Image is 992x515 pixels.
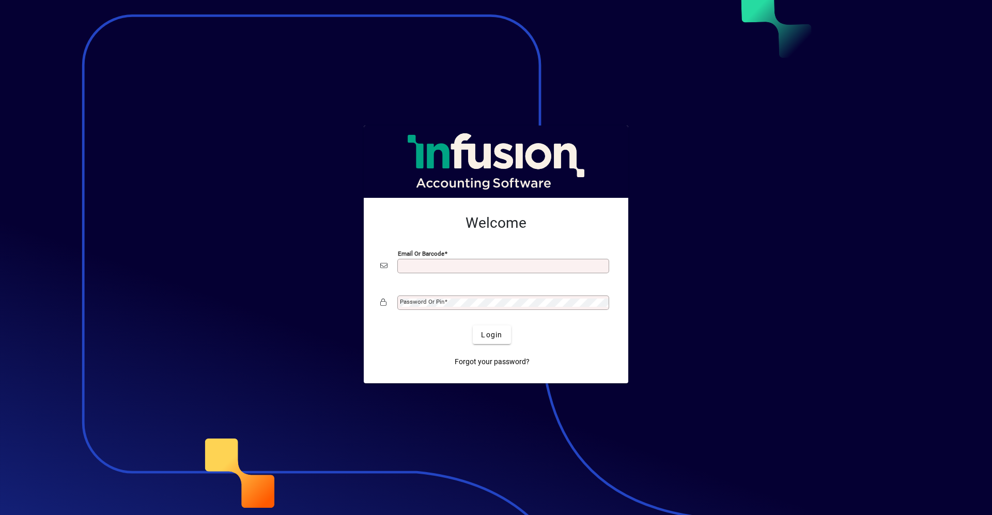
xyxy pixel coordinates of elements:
[400,298,444,305] mat-label: Password or Pin
[380,214,612,232] h2: Welcome
[473,325,510,344] button: Login
[398,250,444,257] mat-label: Email or Barcode
[451,352,534,371] a: Forgot your password?
[455,356,530,367] span: Forgot your password?
[481,330,502,340] span: Login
